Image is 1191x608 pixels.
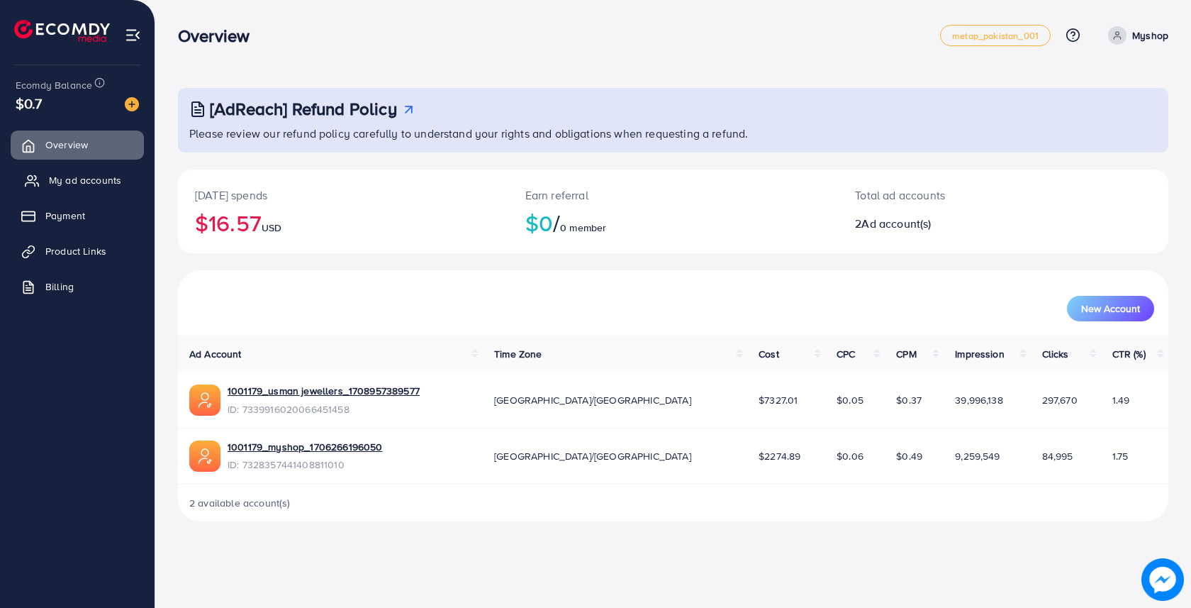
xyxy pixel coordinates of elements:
span: $0.05 [837,393,863,407]
span: $0.7 [16,93,43,114]
a: Myshop [1102,26,1168,45]
h2: $0 [525,209,822,236]
img: image [125,97,139,111]
p: Earn referral [525,187,822,204]
span: 297,670 [1042,393,1078,407]
span: $0.37 [896,393,922,407]
a: 1001179_usman jewellers_1708957389577 [228,384,420,398]
p: Myshop [1132,27,1168,44]
span: Billing [45,280,74,294]
span: metap_pakistan_001 [952,31,1039,40]
span: / [553,206,560,239]
img: menu [125,27,141,43]
a: Overview [11,131,144,159]
span: Ecomdy Balance [16,78,92,92]
img: ic-ads-acc.e4c84228.svg [189,385,220,416]
span: 84,995 [1042,449,1073,463]
h2: 2 [855,217,1068,231]
span: Cost [759,347,779,361]
span: [GEOGRAPHIC_DATA]/[GEOGRAPHIC_DATA] [494,449,691,463]
span: Ad Account [189,347,242,361]
p: [DATE] spends [195,187,491,204]
span: 1.49 [1112,393,1130,407]
span: 0 member [560,221,606,235]
p: Please review our refund policy carefully to understand your rights and obligations when requesti... [189,125,1160,142]
img: logo [14,20,110,42]
span: 9,259,549 [955,449,1000,463]
span: Overview [45,138,88,152]
span: USD [262,221,281,235]
span: $7327.01 [759,393,798,407]
span: CPM [896,347,916,361]
span: 39,996,138 [955,393,1003,407]
a: 1001179_myshop_1706266196050 [228,440,382,454]
span: Time Zone [494,347,542,361]
span: ID: 7339916020066451458 [228,402,420,416]
span: CPC [837,347,855,361]
h2: $16.57 [195,209,491,236]
a: Product Links [11,237,144,265]
span: 1.75 [1112,449,1129,463]
a: My ad accounts [11,166,144,194]
span: 2 available account(s) [189,496,291,510]
img: ic-ads-acc.e4c84228.svg [189,441,220,472]
h3: [AdReach] Refund Policy [210,99,397,119]
span: CTR (%) [1112,347,1146,361]
button: New Account [1067,296,1154,321]
a: Payment [11,201,144,230]
span: Product Links [45,244,106,258]
span: $2274.89 [759,449,800,463]
span: $0.49 [896,449,922,463]
span: My ad accounts [49,173,121,187]
span: $0.06 [837,449,863,463]
span: Clicks [1042,347,1069,361]
img: image [1141,558,1184,601]
span: New Account [1081,304,1140,314]
span: Ad account(s) [861,216,931,231]
h3: Overview [178,26,261,46]
a: Billing [11,272,144,301]
a: metap_pakistan_001 [940,25,1051,46]
span: Payment [45,209,85,223]
span: Impression [955,347,1005,361]
span: [GEOGRAPHIC_DATA]/[GEOGRAPHIC_DATA] [494,393,691,407]
span: ID: 7328357441408811010 [228,458,382,472]
p: Total ad accounts [855,187,1068,204]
